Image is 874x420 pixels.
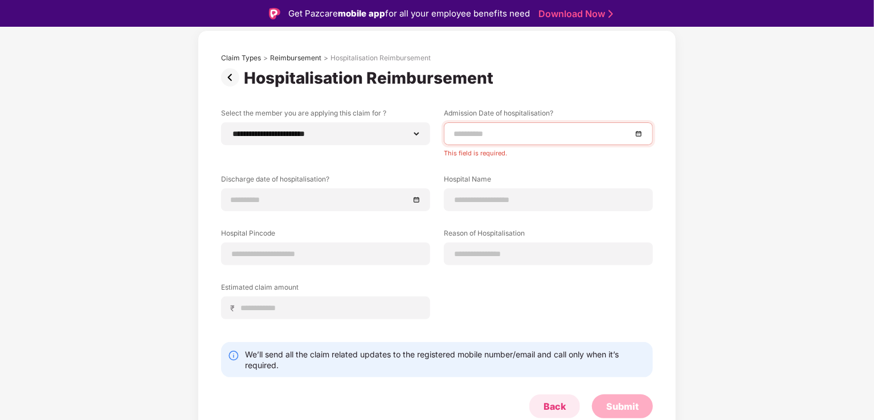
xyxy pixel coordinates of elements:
[544,400,566,413] div: Back
[244,68,498,88] div: Hospitalisation Reimbursement
[444,228,653,242] label: Reason of Hospitalisation
[444,174,653,188] label: Hospital Name
[221,68,244,87] img: svg+xml;base64,PHN2ZyBpZD0iUHJldi0zMngzMiIgeG1sbnM9Imh0dHA6Ly93d3cudzMub3JnLzIwMDAvc3ZnIiB3aWR0aD...
[444,145,653,157] div: This field is required.
[245,349,646,370] div: We’ll send all the claim related updates to the registered mobile number/email and call only when...
[230,303,239,314] span: ₹
[608,8,613,20] img: Stroke
[270,53,321,63] div: Reimbursement
[228,350,239,361] img: svg+xml;base64,PHN2ZyBpZD0iSW5mby0yMHgyMCIgeG1sbnM9Imh0dHA6Ly93d3cudzMub3JnLzIwMDAvc3ZnIiB3aWR0aD...
[324,53,328,63] div: >
[269,8,280,19] img: Logo
[221,108,430,122] label: Select the member you are applying this claim for ?
[288,7,530,20] div: Get Pazcare for all your employee benefits need
[538,8,610,20] a: Download Now
[338,8,385,19] strong: mobile app
[330,53,431,63] div: Hospitalisation Reimbursement
[444,108,653,122] label: Admission Date of hospitalisation?
[221,53,261,63] div: Claim Types
[221,174,430,188] label: Discharge date of hospitalisation?
[221,282,430,297] label: Estimated claim amount
[221,228,430,242] label: Hospital Pincode
[263,53,268,63] div: >
[606,400,639,413] div: Submit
